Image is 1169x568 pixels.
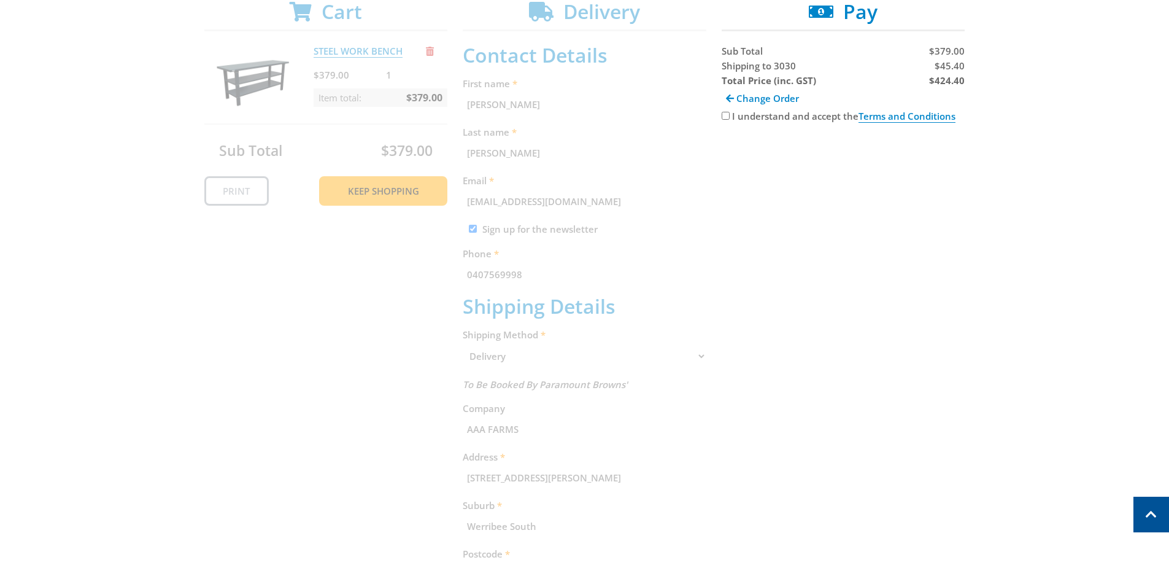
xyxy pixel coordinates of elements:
a: Terms and Conditions [858,110,955,123]
span: Change Order [736,92,799,104]
input: Please accept the terms and conditions. [722,112,730,120]
span: $45.40 [935,60,965,72]
span: $379.00 [929,45,965,57]
span: Shipping to 3030 [722,60,796,72]
strong: Total Price (inc. GST) [722,74,816,87]
strong: $424.40 [929,74,965,87]
a: Change Order [722,88,803,109]
label: I understand and accept the [732,110,955,123]
span: Sub Total [722,45,763,57]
